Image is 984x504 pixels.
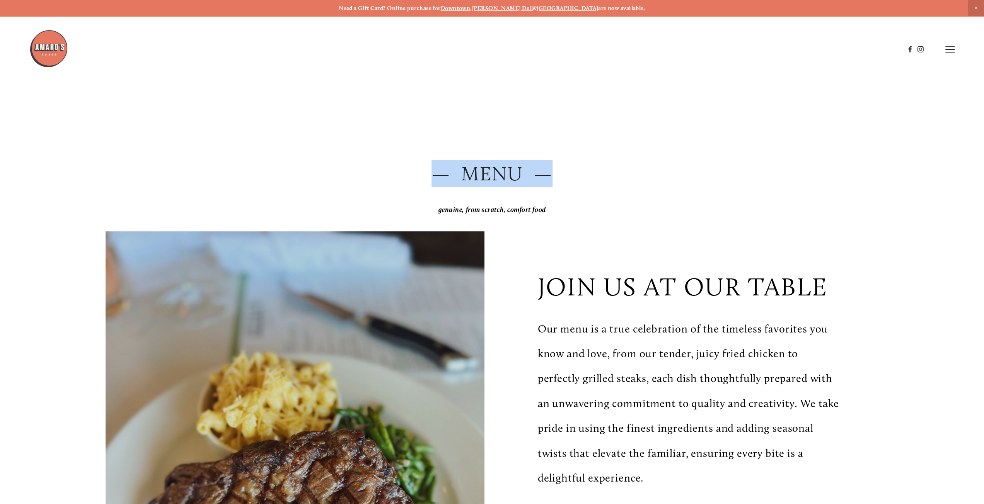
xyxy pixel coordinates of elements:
a: Downtown [441,5,471,12]
strong: , [470,5,472,12]
p: join us at our table [538,272,828,302]
h2: — Menu — [106,160,879,187]
p: Our menu is a true celebration of the timeless favorites you know and love, from our tender, juic... [538,317,841,491]
img: Amaro's Table [29,29,68,68]
a: [GEOGRAPHIC_DATA] [537,5,598,12]
strong: are now available. [598,5,645,12]
em: genuine, from scratch, comfort food [438,205,546,214]
strong: & [533,5,537,12]
a: [PERSON_NAME] Dell [472,5,533,12]
strong: Need a Gift Card? Online purchase for [339,5,441,12]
